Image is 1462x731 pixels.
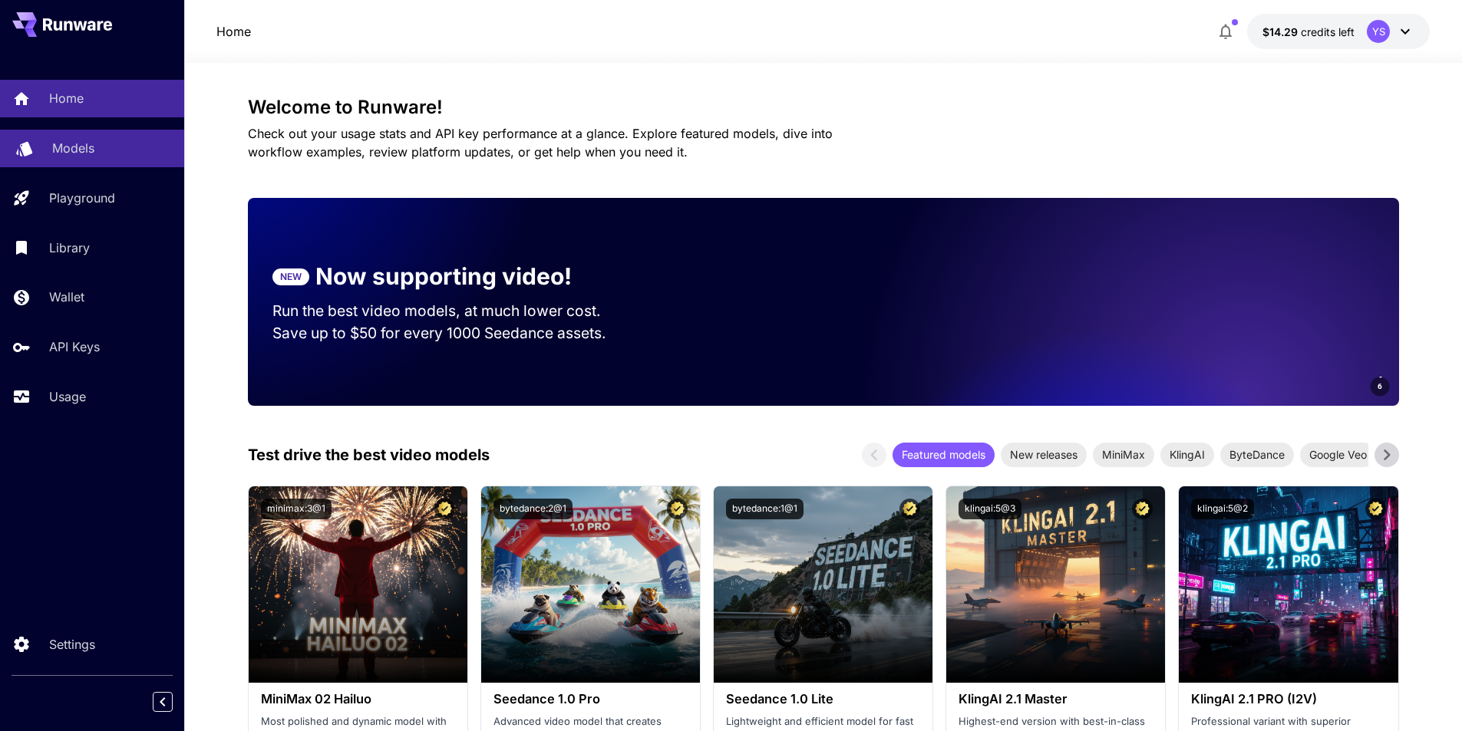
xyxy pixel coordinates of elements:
[893,446,995,463] span: Featured models
[899,499,920,519] button: Certified Model – Vetted for best performance and includes a commercial license.
[1220,446,1294,463] span: ByteDance
[1247,14,1430,49] button: $14.28903YS
[893,443,995,467] div: Featured models
[272,322,630,344] p: Save up to $50 for every 1000 Seedance assets.
[1262,24,1355,40] div: $14.28903
[248,443,490,466] p: Test drive the best video models
[1300,446,1376,463] span: Google Veo
[434,499,455,519] button: Certified Model – Vetted for best performance and includes a commercial license.
[248,97,1399,118] h3: Welcome to Runware!
[1093,443,1154,467] div: MiniMax
[1001,446,1087,463] span: New releases
[726,692,920,706] h3: Seedance 1.0 Lite
[946,486,1165,683] img: alt
[261,692,455,706] h3: MiniMax 02 Hailuo
[49,89,84,107] p: Home
[959,692,1153,706] h3: KlingAI 2.1 Master
[714,486,932,683] img: alt
[1179,486,1398,683] img: alt
[1160,446,1214,463] span: KlingAI
[1093,446,1154,463] span: MiniMax
[261,499,332,519] button: minimax:3@1
[1160,443,1214,467] div: KlingAI
[1220,443,1294,467] div: ByteDance
[667,499,688,519] button: Certified Model – Vetted for best performance and includes a commercial license.
[153,692,173,712] button: Collapse sidebar
[52,139,94,157] p: Models
[1378,380,1382,392] span: 6
[1132,499,1153,519] button: Certified Model – Vetted for best performance and includes a commercial license.
[49,239,90,257] p: Library
[272,300,630,322] p: Run the best video models, at much lower cost.
[1301,25,1355,38] span: credits left
[726,499,804,519] button: bytedance:1@1
[49,288,84,306] p: Wallet
[164,688,184,716] div: Collapse sidebar
[1300,443,1376,467] div: Google Veo
[315,259,572,294] p: Now supporting video!
[1262,25,1301,38] span: $14.29
[1191,692,1385,706] h3: KlingAI 2.1 PRO (I2V)
[959,499,1021,519] button: klingai:5@3
[49,635,95,654] p: Settings
[49,387,86,406] p: Usage
[49,189,115,207] p: Playground
[493,692,688,706] h3: Seedance 1.0 Pro
[493,499,573,519] button: bytedance:2@1
[1365,499,1386,519] button: Certified Model – Vetted for best performance and includes a commercial license.
[1001,443,1087,467] div: New releases
[280,270,302,284] p: NEW
[249,486,467,683] img: alt
[481,486,700,683] img: alt
[248,126,833,160] span: Check out your usage stats and API key performance at a glance. Explore featured models, dive int...
[216,22,251,41] nav: breadcrumb
[49,338,100,356] p: API Keys
[216,22,251,41] a: Home
[1191,499,1254,519] button: klingai:5@2
[1367,20,1390,43] div: YS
